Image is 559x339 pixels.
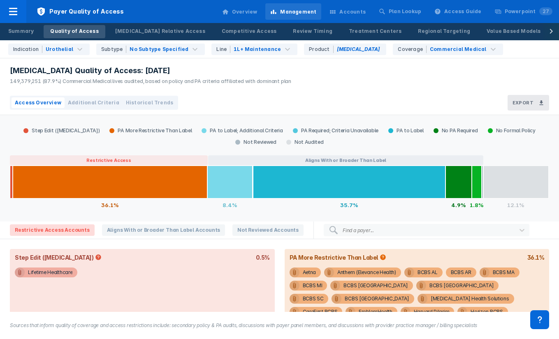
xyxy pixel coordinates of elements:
h3: Export [513,100,533,106]
button: Export [508,95,549,111]
div: 1.8% [472,198,482,212]
button: Restrictive Access [10,155,208,165]
div: BCBS [GEOGRAPHIC_DATA] [345,294,409,304]
div: 4.9% [445,198,472,212]
div: Coverage [398,46,427,53]
div: 36.1% [527,254,545,261]
div: Regional Targeting [418,28,470,35]
div: Quality of Access [50,28,98,35]
div: 35.7% [253,198,445,212]
span: [MEDICAL_DATA] Quality of Access: [DATE] [10,66,170,76]
div: Urothelial [46,46,73,53]
div: Review Timing [293,28,332,35]
div: BCBS SC [303,294,324,304]
div: [MEDICAL_DATA] Relative Access [115,28,205,35]
div: 1L+ Maintenance [234,46,281,53]
div: BCBS [GEOGRAPHIC_DATA] [429,281,494,291]
button: Historical Trends [123,97,176,108]
div: Accounts [339,8,366,16]
div: Summary [8,28,34,35]
button: Access Overview [12,97,65,108]
div: CareFirst BCBS [303,307,338,317]
div: Treatment Centers [349,28,401,35]
div: PA More Restrictive Than Label [290,254,388,261]
div: PA to Label; Additional Criteria [197,127,288,134]
div: [MEDICAL_DATA] Health Solutions [431,294,509,304]
figcaption: Sources that inform quality of coverage and access restrictions include: secondary policy & PA au... [10,322,549,329]
div: BCBS [GEOGRAPHIC_DATA] [343,281,408,291]
div: Horizon BCBS [471,307,503,317]
div: PA More Restrictive Than Label [104,127,197,134]
div: Indication [13,46,42,53]
button: Additional Criteria [65,97,123,108]
div: Not Reviewed [230,139,281,145]
button: Aligns With or Broader Than Label [208,155,483,165]
a: Competitive Access [215,25,283,38]
div: No Subtype Specified [130,46,188,53]
span: Additional Criteria [68,99,119,106]
div: Not Audited [281,139,329,145]
div: Anthem (Elevance Health) [337,268,396,277]
div: Find a payer... [343,227,374,233]
a: Management [265,3,321,20]
a: Overview [217,3,262,20]
div: EmblemHealth [359,307,392,317]
div: Line [216,46,230,53]
div: BCBS MI [303,281,322,291]
div: Plan Lookup [389,8,421,15]
div: Subtype [101,46,126,53]
div: Step Edit ([MEDICAL_DATA]) [15,254,103,261]
div: Powerpoint [505,8,552,15]
a: [MEDICAL_DATA] Relative Access [109,25,212,38]
div: Lifetime Healthcare [28,268,72,277]
div: 0.5% [256,254,270,261]
div: Step Edit ([MEDICAL_DATA]) [19,127,104,134]
div: BCBS AR [451,268,471,277]
div: PA Required; Criteria Unavailable [288,127,383,134]
div: PA to Label [383,127,429,134]
div: 8.4% [207,198,253,212]
div: BCBS AL [418,268,438,277]
div: Access Guide [444,8,481,15]
span: Aligns With or Broader Than Label Accounts [102,224,225,236]
div: Overview [232,8,257,16]
a: Regional Targeting [411,25,477,38]
span: Not Reviewed Accounts [232,224,304,236]
span: Access Overview [15,99,61,106]
div: 36.1% [13,198,207,212]
a: Treatment Centers [342,25,408,38]
div: Aetna [303,268,316,277]
a: Review Timing [286,25,339,38]
div: Harvard Pilgrim [414,307,450,317]
div: Commercial Medical [430,46,487,53]
span: 27 [539,7,552,15]
div: Bavencio is the only option [304,44,386,55]
a: Quality of Access [44,25,105,38]
div: No PA Required [429,127,483,134]
span: Historical Trends [126,99,173,106]
div: Management [280,8,316,16]
div: 149,379,251 (87.9%) Commercial Medical lives audited, based on policy and PA criteria affiliated ... [10,78,291,85]
div: BCBS MA [493,268,515,277]
div: Competitive Access [222,28,277,35]
a: Value Based Models [480,25,547,38]
div: No Formal Policy [483,127,540,134]
div: 12.1% [483,198,549,212]
a: Accounts [325,3,371,20]
a: Summary [2,25,40,38]
span: Restrictive Access Accounts [10,224,95,236]
div: Value Based Models [487,28,541,35]
div: Contact Support [530,310,549,329]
